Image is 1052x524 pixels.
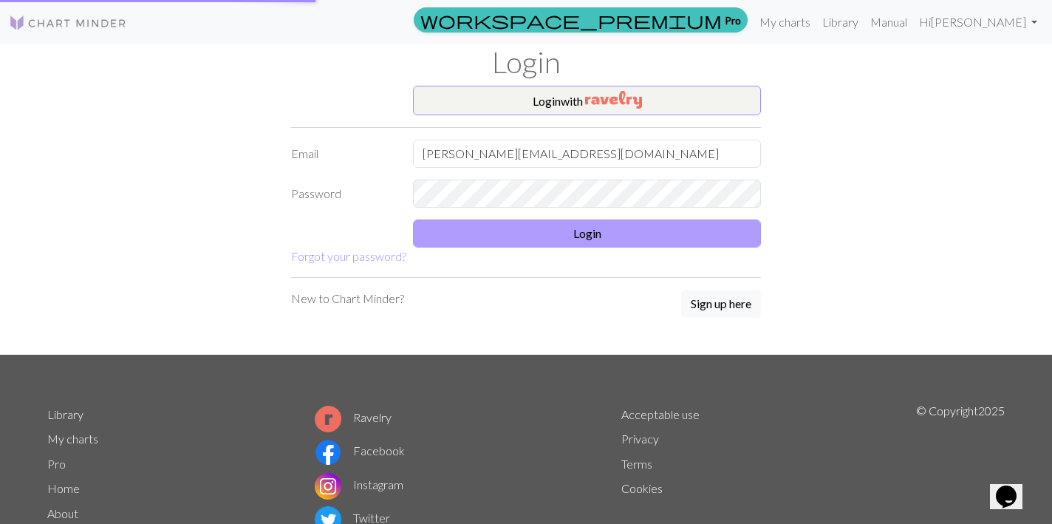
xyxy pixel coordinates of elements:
a: Cookies [621,481,663,495]
a: Forgot your password? [291,249,406,263]
a: My charts [47,432,98,446]
a: Acceptable use [621,407,700,421]
a: About [47,506,78,520]
span: workspace_premium [420,10,722,30]
h1: Login [38,44,1014,80]
img: Ravelry [585,91,642,109]
img: Logo [9,14,127,32]
a: Library [816,7,864,37]
a: Privacy [621,432,659,446]
a: My charts [754,7,816,37]
a: Facebook [315,443,405,457]
iframe: chat widget [990,465,1037,509]
label: Email [282,140,404,168]
label: Password [282,180,404,208]
a: Home [47,481,80,495]
button: Login [413,220,761,248]
a: Manual [864,7,913,37]
button: Loginwith [413,86,761,115]
a: Pro [47,457,66,471]
a: Library [47,407,83,421]
a: Ravelry [315,410,392,424]
img: Facebook logo [315,439,341,466]
a: Instagram [315,477,403,491]
p: New to Chart Minder? [291,290,404,307]
a: Hi[PERSON_NAME] [913,7,1043,37]
img: Instagram logo [315,473,341,500]
a: Sign up here [681,290,761,319]
img: Ravelry logo [315,406,341,432]
a: Terms [621,457,652,471]
a: Pro [414,7,748,33]
button: Sign up here [681,290,761,318]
